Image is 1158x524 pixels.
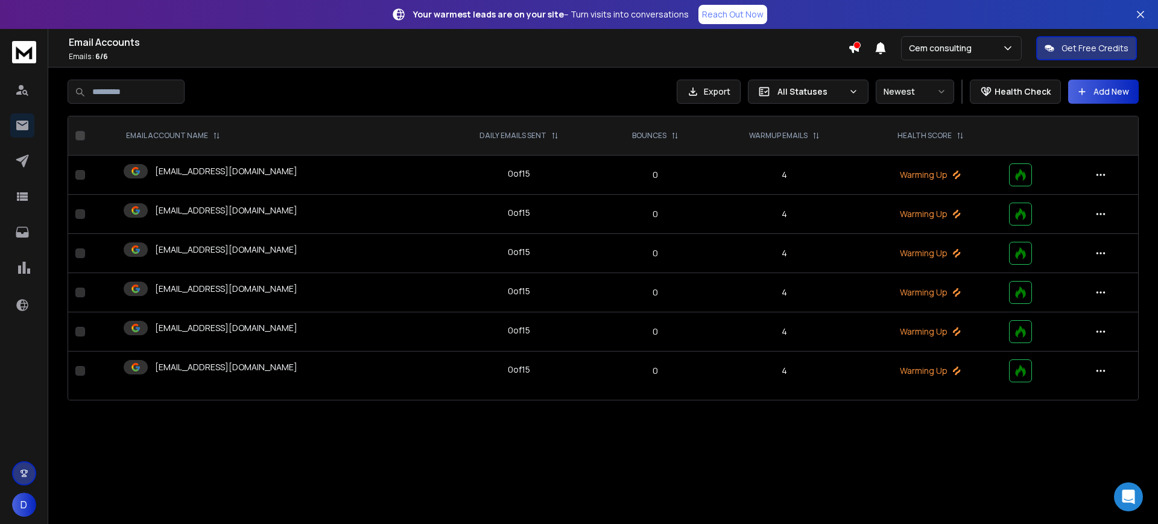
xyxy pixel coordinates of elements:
p: All Statuses [777,86,844,98]
div: 0 of 15 [508,168,530,180]
p: Get Free Credits [1061,42,1128,54]
td: 4 [710,273,859,312]
p: [EMAIL_ADDRESS][DOMAIN_NAME] [155,361,297,373]
p: 0 [608,247,703,259]
button: D [12,493,36,517]
div: 0 of 15 [508,207,530,219]
p: [EMAIL_ADDRESS][DOMAIN_NAME] [155,322,297,334]
h1: Email Accounts [69,35,848,49]
p: Cem consulting [909,42,976,54]
p: Warming Up [867,365,995,377]
p: Health Check [995,86,1051,98]
p: Reach Out Now [702,8,764,21]
button: Get Free Credits [1036,36,1137,60]
p: – Turn visits into conversations [413,8,689,21]
p: 0 [608,326,703,338]
p: Warming Up [867,326,995,338]
div: Open Intercom Messenger [1114,482,1143,511]
td: 4 [710,156,859,195]
td: 4 [710,312,859,352]
button: Health Check [970,80,1061,104]
p: 0 [608,286,703,298]
p: BOUNCES [632,131,666,140]
div: 0 of 15 [508,285,530,297]
strong: Your warmest leads are on your site [413,8,564,20]
div: 0 of 15 [508,324,530,336]
td: 4 [710,234,859,273]
p: [EMAIL_ADDRESS][DOMAIN_NAME] [155,204,297,216]
p: HEALTH SCORE [897,131,952,140]
p: Warming Up [867,286,995,298]
p: DAILY EMAILS SENT [479,131,546,140]
td: 4 [710,352,859,391]
p: [EMAIL_ADDRESS][DOMAIN_NAME] [155,283,297,295]
button: Export [677,80,741,104]
p: 0 [608,208,703,220]
p: [EMAIL_ADDRESS][DOMAIN_NAME] [155,165,297,177]
div: 0 of 15 [508,364,530,376]
p: Emails : [69,52,848,62]
p: 0 [608,365,703,377]
p: WARMUP EMAILS [749,131,808,140]
div: 0 of 15 [508,246,530,258]
div: EMAIL ACCOUNT NAME [126,131,220,140]
p: [EMAIL_ADDRESS][DOMAIN_NAME] [155,244,297,256]
p: Warming Up [867,247,995,259]
button: Newest [876,80,954,104]
p: Warming Up [867,169,995,181]
p: 0 [608,169,703,181]
img: logo [12,41,36,63]
button: Add New [1068,80,1139,104]
p: Warming Up [867,208,995,220]
td: 4 [710,195,859,234]
span: 6 / 6 [95,51,108,62]
a: Reach Out Now [698,5,767,24]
